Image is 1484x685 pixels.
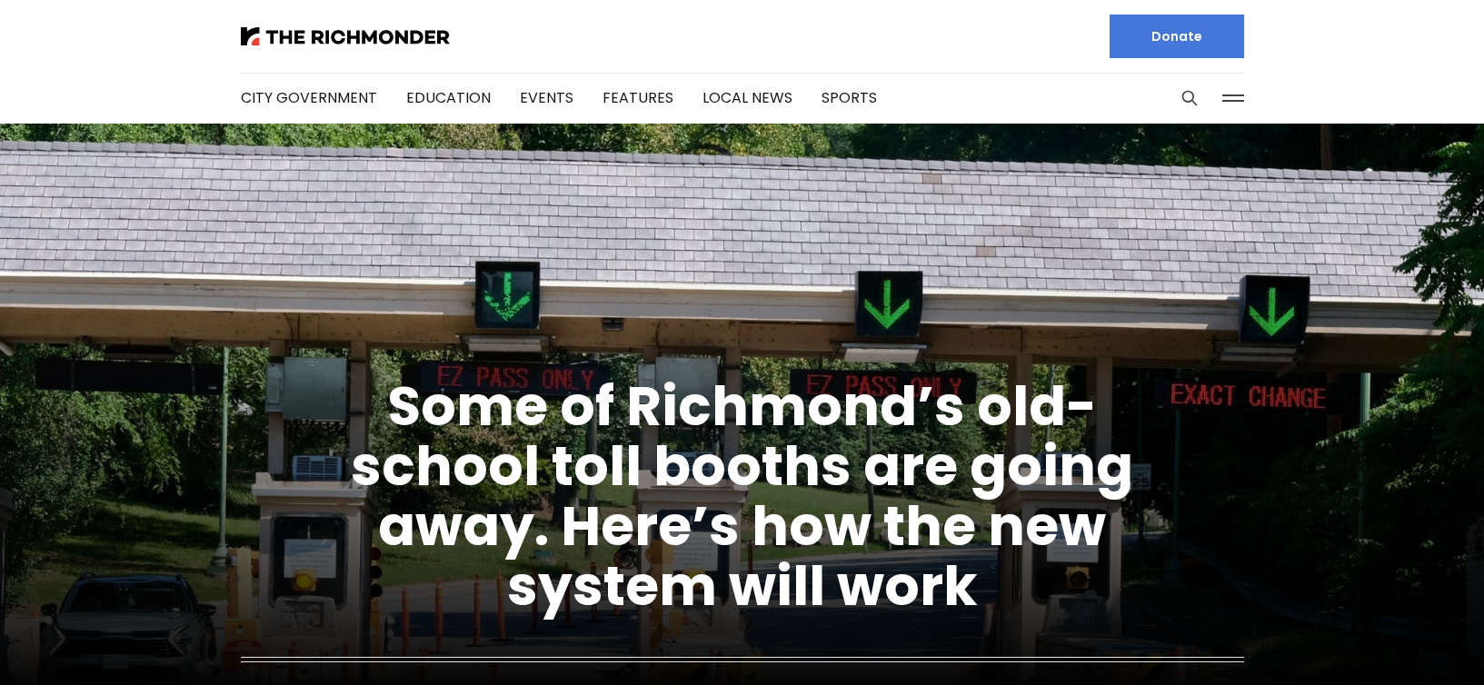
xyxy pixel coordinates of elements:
[603,87,673,108] a: Features
[241,87,377,108] a: City Government
[1110,15,1244,58] a: Donate
[520,87,573,108] a: Events
[1176,84,1203,112] button: Search this site
[822,87,877,108] a: Sports
[351,368,1133,624] a: Some of Richmond’s old-school toll booths are going away. Here’s how the new system will work
[241,27,450,45] img: The Richmonder
[702,87,792,108] a: Local News
[406,87,491,108] a: Education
